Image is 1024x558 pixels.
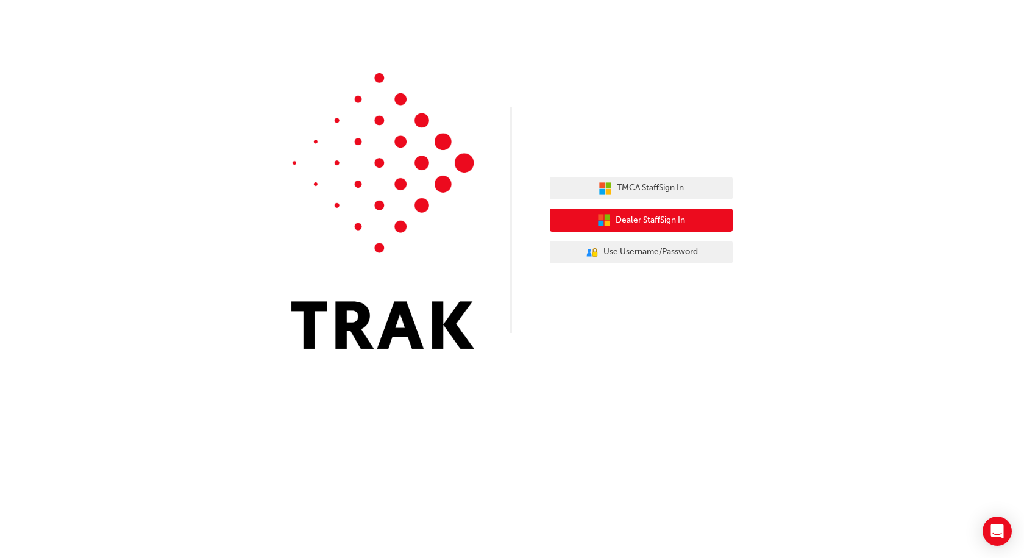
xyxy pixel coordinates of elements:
[617,181,684,195] span: TMCA Staff Sign In
[616,213,685,227] span: Dealer Staff Sign In
[550,177,733,200] button: TMCA StaffSign In
[550,241,733,264] button: Use Username/Password
[291,73,474,349] img: Trak
[983,517,1012,546] div: Open Intercom Messenger
[603,245,698,259] span: Use Username/Password
[550,209,733,232] button: Dealer StaffSign In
